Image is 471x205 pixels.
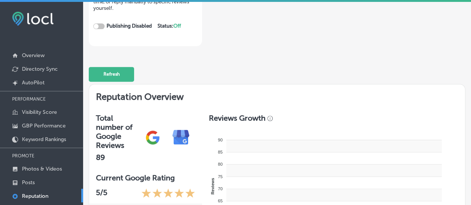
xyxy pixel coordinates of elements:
[167,123,195,152] img: e7ababfa220611ac49bdb491a11684a6.png
[210,178,215,194] text: Reviews
[218,162,222,166] tspan: 80
[218,137,222,142] tspan: 90
[158,23,181,29] strong: Status:
[173,23,181,29] span: Off
[139,123,167,152] img: gPZS+5FD6qPJAAAAABJRU5ErkJggg==
[22,109,57,115] p: Visibility Score
[22,66,58,72] p: Directory Sync
[218,174,222,179] tspan: 75
[96,188,107,199] p: 5 /5
[96,113,139,150] h3: Total number of Google Reviews
[22,136,66,143] p: Keyword Rankings
[22,123,66,129] p: GBP Performance
[209,113,266,123] h3: Reviews Growth
[218,149,222,154] tspan: 85
[96,153,139,162] h2: 89
[22,166,62,172] p: Photos & Videos
[89,84,465,107] h2: Reputation Overview
[22,52,45,59] p: Overview
[12,12,54,26] img: fda3e92497d09a02dc62c9cd864e3231.png
[218,186,222,191] tspan: 70
[107,23,152,29] strong: Publishing Disabled
[22,79,45,86] p: AutoPilot
[141,188,195,199] div: 5 Stars
[96,173,195,182] h3: Current Google Rating
[218,199,222,203] tspan: 65
[89,67,134,82] button: Refresh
